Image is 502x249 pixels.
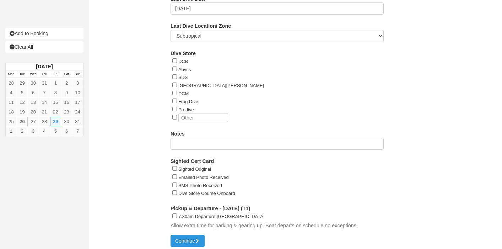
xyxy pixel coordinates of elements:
a: 4 [39,126,50,136]
label: SDS [178,75,188,80]
a: 31 [72,117,83,126]
label: 7.30am Departure [GEOGRAPHIC_DATA] [178,214,265,219]
a: 20 [28,107,39,117]
a: 10 [72,88,83,97]
a: 9 [61,88,72,97]
a: Clear All [5,41,83,53]
a: 24 [72,107,83,117]
label: SMS Photo Received [178,183,222,188]
th: Mon [6,70,17,78]
a: 21 [39,107,50,117]
a: 28 [6,78,17,88]
a: 2 [17,126,28,136]
a: 3 [72,78,83,88]
label: Pickup & Departure - [DATE] (T1) [171,202,250,212]
label: Dive Store Course Onboard [178,191,235,196]
button: Continue [171,235,205,247]
a: 30 [61,117,72,126]
a: 18 [6,107,17,117]
a: 5 [17,88,28,97]
a: Add to Booking [5,28,83,39]
a: 7 [39,88,50,97]
label: Notes [171,128,185,138]
th: Sun [72,70,83,78]
a: 31 [39,78,50,88]
th: Tue [17,70,28,78]
a: 28 [39,117,50,126]
a: 29 [50,117,61,126]
a: 25 [6,117,17,126]
a: 6 [28,88,39,97]
a: 14 [39,97,50,107]
a: 17 [72,97,83,107]
a: 19 [17,107,28,117]
label: Dive Store [171,47,196,57]
label: DCM [178,91,189,96]
label: Prodive [178,107,194,112]
th: Thu [39,70,50,78]
a: 8 [50,88,61,97]
a: 11 [6,97,17,107]
input: Other [178,113,228,122]
label: Frog Dive [178,99,198,104]
label: Emailed Photo Received [178,175,229,180]
a: 3 [28,126,39,136]
p: Allow extra time for parking & gearing up. Boat departs on schedule no exceptions [171,222,356,229]
a: 5 [50,126,61,136]
a: 15 [50,97,61,107]
a: 30 [28,78,39,88]
label: [GEOGRAPHIC_DATA][PERSON_NAME] [178,83,264,88]
a: 26 [17,117,28,126]
a: 23 [61,107,72,117]
a: 13 [28,97,39,107]
a: 29 [17,78,28,88]
a: 27 [28,117,39,126]
a: 6 [61,126,72,136]
label: Sighted Cert Card [171,155,214,165]
a: 1 [6,126,17,136]
a: 12 [17,97,28,107]
a: 4 [6,88,17,97]
label: Abyss [178,67,191,72]
strong: [DATE] [36,64,53,69]
a: 7 [72,126,83,136]
a: 2 [61,78,72,88]
a: 22 [50,107,61,117]
label: Sighted Original [178,166,211,172]
a: 1 [50,78,61,88]
label: Last Dive Location/ Zone [171,20,231,30]
th: Wed [28,70,39,78]
th: Sat [61,70,72,78]
th: Fri [50,70,61,78]
label: DCB [178,59,188,64]
a: 16 [61,97,72,107]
